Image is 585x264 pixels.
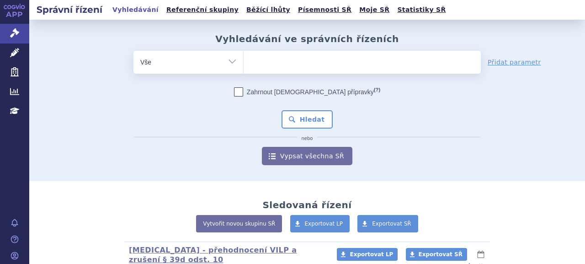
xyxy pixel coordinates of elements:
h2: Správní řízení [29,3,110,16]
span: Exportovat SŘ [372,221,411,227]
i: nebo [297,136,318,141]
a: Exportovat SŘ [357,215,418,232]
a: Běžící lhůty [244,4,293,16]
a: Exportovat LP [337,248,398,261]
a: Vypsat všechna SŘ [262,147,352,165]
button: Hledat [282,110,333,129]
span: Exportovat LP [305,221,343,227]
a: Referenční skupiny [164,4,241,16]
a: Přidat parametr [488,58,541,67]
a: Statistiky SŘ [394,4,448,16]
a: [MEDICAL_DATA] - přehodnocení VILP a zrušení § 39d odst. 10 [129,246,297,264]
a: Exportovat SŘ [406,248,467,261]
h2: Sledovaná řízení [262,199,351,210]
a: Vytvořit novou skupinu SŘ [196,215,282,232]
a: Písemnosti SŘ [295,4,354,16]
h2: Vyhledávání ve správních řízeních [215,33,399,44]
label: Zahrnout [DEMOGRAPHIC_DATA] přípravky [234,87,380,97]
a: Moje SŘ [356,4,392,16]
button: lhůty [476,249,485,260]
span: Exportovat SŘ [419,251,463,258]
abbr: (?) [374,87,380,93]
a: Vyhledávání [110,4,161,16]
a: Exportovat LP [290,215,350,232]
span: Exportovat LP [350,251,393,258]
